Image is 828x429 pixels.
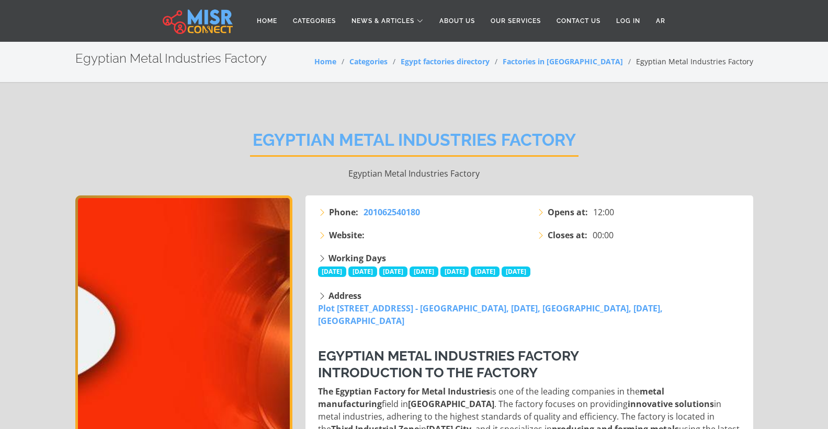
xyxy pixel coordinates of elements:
img: main.misr_connect [163,8,233,34]
a: Categories [349,56,388,66]
strong: Website: [329,229,365,241]
h2: Egyptian Metal Industries Factory [250,130,579,157]
strong: metal manufacturing [318,386,664,410]
a: About Us [432,11,483,31]
a: 201062540180 [364,206,420,218]
span: [DATE] [440,266,469,277]
span: [DATE] [348,266,377,277]
li: Egyptian Metal Industries Factory [623,56,753,67]
span: [DATE] [471,266,500,277]
a: Categories [285,11,344,31]
a: Home [249,11,285,31]
a: Factories in [GEOGRAPHIC_DATA] [503,56,623,66]
a: Log in [608,11,648,31]
a: AR [648,11,673,31]
a: Egypt factories directory [401,56,490,66]
span: News & Articles [351,16,414,26]
p: Egyptian Metal Industries Factory [75,167,753,180]
strong: Address [328,290,361,302]
span: [DATE] [410,266,438,277]
strong: Opens at: [548,206,588,218]
strong: innovative solutions [628,398,714,410]
strong: Closes at: [548,229,587,241]
strong: [GEOGRAPHIC_DATA] [408,398,494,410]
a: Our Services [483,11,549,31]
a: News & Articles [344,11,432,31]
a: Plot [STREET_ADDRESS] - [GEOGRAPHIC_DATA], [DATE], [GEOGRAPHIC_DATA], [DATE], [GEOGRAPHIC_DATA] [318,303,663,327]
span: [DATE] [502,266,530,277]
strong: Egyptian Metal Industries Factory Introduction to the Factory [318,348,579,380]
span: [DATE] [379,266,408,277]
a: Contact Us [549,11,608,31]
strong: Phone: [329,206,358,218]
span: [DATE] [318,266,347,277]
span: 00:00 [593,229,614,241]
strong: The Egyptian Factory for Metal Industries [318,386,490,397]
span: 12:00 [593,206,614,218]
span: 201062540180 [364,206,420,218]
a: Home [314,56,336,66]
strong: Working Days [328,252,386,264]
h2: Egyptian Metal Industries Factory [75,51,267,66]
